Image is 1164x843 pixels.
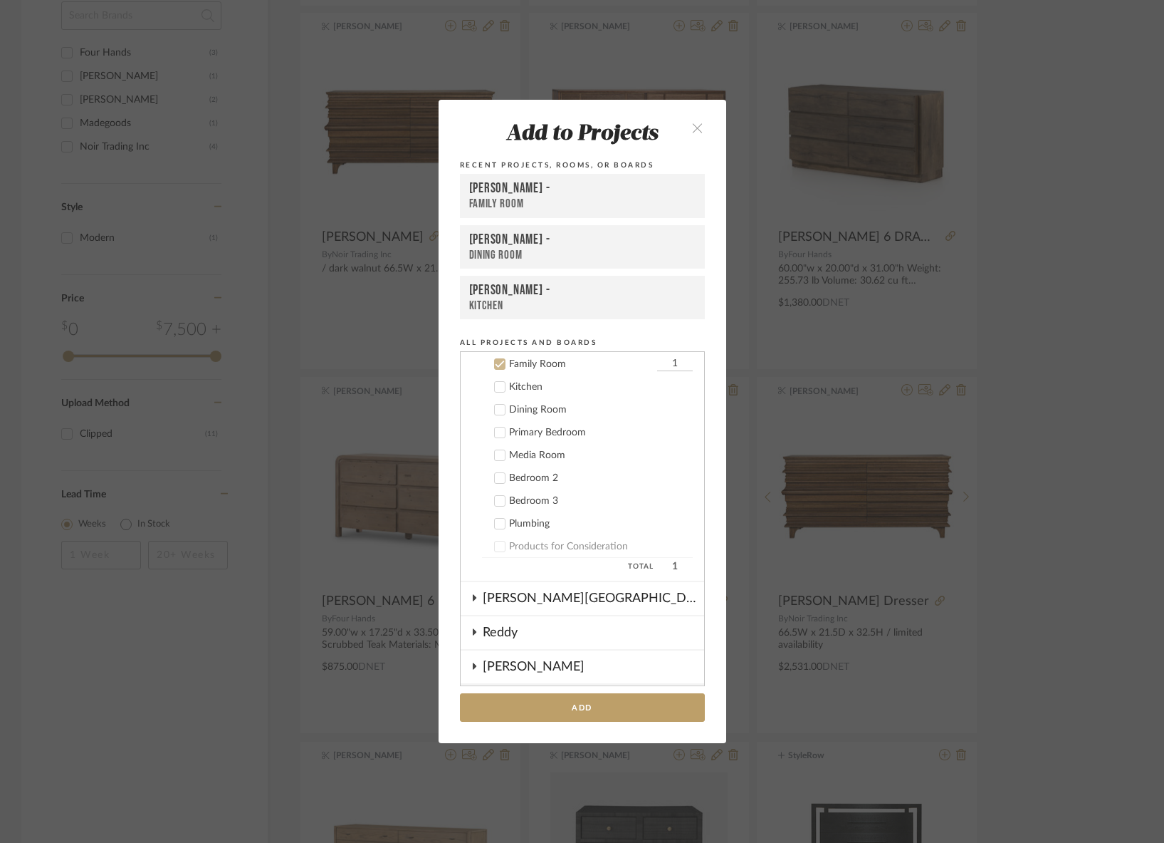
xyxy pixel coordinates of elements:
div: [PERSON_NAME][GEOGRAPHIC_DATA] [483,582,704,615]
div: Media Room [509,450,693,462]
div: [PERSON_NAME] [483,651,704,683]
div: [PERSON_NAME] - [469,232,696,248]
div: Products for Consideration [509,541,693,553]
div: Family Room [509,358,654,371]
div: Plumbing [509,518,693,530]
div: [PERSON_NAME] [483,685,704,718]
div: Dining Room [509,404,693,416]
div: Add to Projects [460,123,705,147]
div: Bedroom 3 [509,495,693,507]
div: Reddy [483,616,704,649]
div: [PERSON_NAME] - [469,180,696,197]
div: Bedroom 2 [509,472,693,485]
div: All Projects and Boards [460,336,705,349]
input: Family Room [657,357,693,371]
div: [PERSON_NAME] - [469,282,696,299]
button: Add [460,693,705,723]
div: Primary Bedroom [509,427,693,439]
div: Kitchen [469,299,696,313]
span: 1 [657,558,693,575]
div: Family Room [469,197,696,212]
button: close [677,113,719,142]
div: Dining Room [469,248,696,262]
div: Kitchen [509,381,693,393]
span: Total [482,558,654,575]
div: Recent Projects, Rooms, or Boards [460,159,705,172]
